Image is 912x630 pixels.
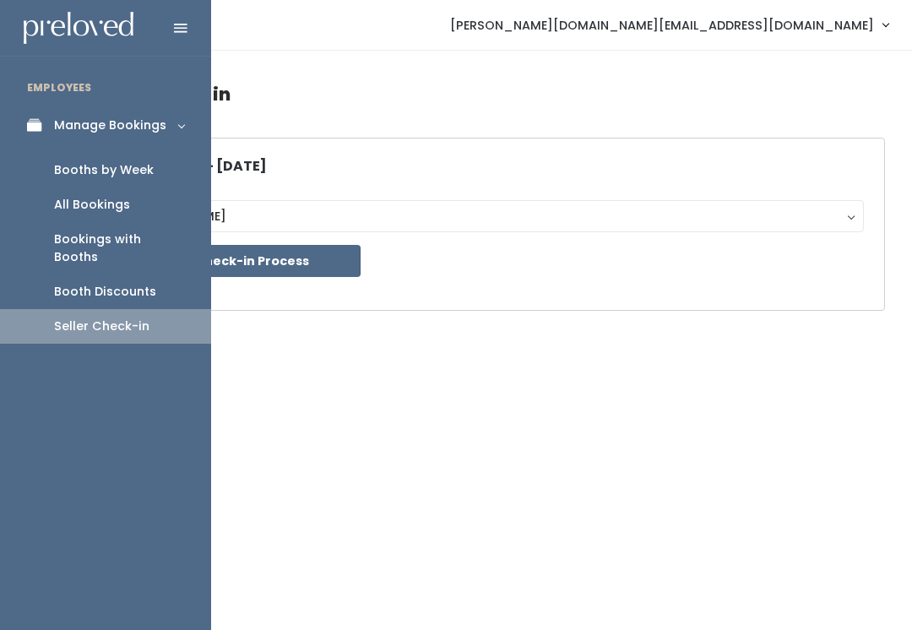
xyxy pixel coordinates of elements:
[54,117,166,134] div: Manage Bookings
[433,7,905,43] a: [PERSON_NAME][DOMAIN_NAME][EMAIL_ADDRESS][DOMAIN_NAME]
[107,200,864,232] button: [PERSON_NAME]
[54,231,184,266] div: Bookings with Booths
[54,161,154,179] div: Booths by Week
[54,283,156,301] div: Booth Discounts
[54,318,149,335] div: Seller Check-in
[86,71,885,117] h4: Seller Check-in
[107,245,361,277] button: Start Check-in Process
[54,196,130,214] div: All Bookings
[123,207,848,225] div: [PERSON_NAME]
[450,16,874,35] span: [PERSON_NAME][DOMAIN_NAME][EMAIL_ADDRESS][DOMAIN_NAME]
[24,12,133,45] img: preloved logo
